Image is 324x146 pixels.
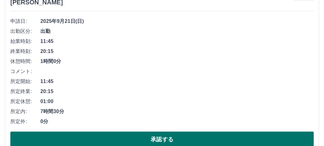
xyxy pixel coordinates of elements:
[10,118,40,125] span: 所定外:
[10,18,40,25] span: 申請日:
[40,88,314,95] span: 20:15
[10,108,40,115] span: 所定内:
[40,98,314,105] span: 01:00
[40,118,314,125] span: 0分
[40,38,314,45] span: 11:45
[40,28,314,35] span: 出勤
[40,58,314,65] span: 1時間0分
[10,88,40,95] span: 所定終業:
[40,18,314,25] span: 2025年9月21日(日)
[10,98,40,105] span: 所定休憩:
[40,108,314,115] span: 7時間30分
[40,48,314,55] span: 20:15
[40,78,314,85] span: 11:45
[10,48,40,55] span: 終業時刻:
[10,58,40,65] span: 休憩時間:
[10,68,40,75] span: コメント:
[10,78,40,85] span: 所定開始:
[10,28,40,35] span: 出勤区分:
[10,38,40,45] span: 始業時刻:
